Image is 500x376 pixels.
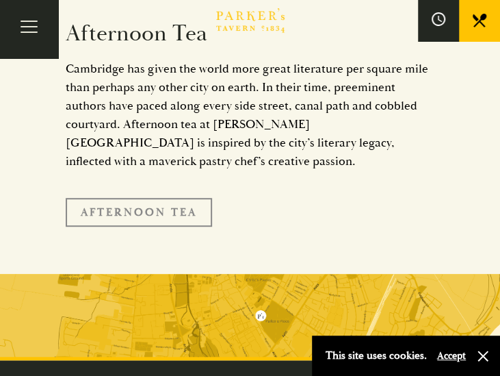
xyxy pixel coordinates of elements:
p: Cambridge has given the world more great literature per square mile than perhaps any other city o... [66,60,435,171]
a: Afternoon Tea [66,198,212,227]
button: Accept [437,349,466,362]
h2: Afternoon Tea [66,21,435,48]
p: This site uses cookies. [326,346,427,366]
button: Close and accept [476,349,490,363]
